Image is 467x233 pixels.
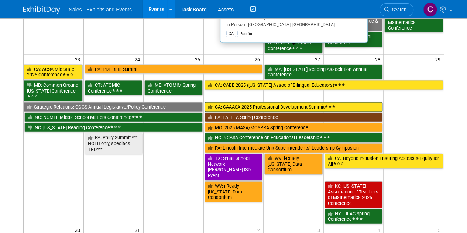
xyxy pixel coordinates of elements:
a: MO: 2025 MASA/MOSPRA Spring Conference [205,123,383,133]
a: CA: ACSA Mid State 2025 Conference [24,65,83,80]
a: NY: [PERSON_NAME]-Mohawk Valley Area Mathematics Conference [384,6,443,33]
span: 28 [374,55,383,64]
span: In-Person [226,22,245,27]
a: NY: LILAC Spring Conference [325,209,383,224]
span: [GEOGRAPHIC_DATA], [GEOGRAPHIC_DATA] [245,22,335,27]
a: CA: CAAASA 2025 Professional Development Summit [205,102,383,112]
a: CA: Beyond Inclusion Ensuring Access & Equity for All [325,154,443,169]
a: LA: LAFEPA Spring Conference [205,113,383,122]
span: 29 [435,55,444,64]
a: KS: [US_STATE] Association of Teachers of Mathematics 2025 Conference [325,181,383,208]
span: 23 [74,55,83,64]
a: PA: Lincoln Intermediate Unit Superintendents’ Leadership Symposium [205,143,383,153]
div: CA [226,31,236,37]
span: 26 [254,55,263,64]
a: Strategic Relations: CGCS Annual Legislative/Policy Conference [24,102,203,112]
a: CT: ATOMIC Conference [85,80,143,96]
a: NC: [US_STATE] Reading Conference [24,123,203,133]
span: (Committed) [261,14,289,20]
div: Pacific [237,31,254,37]
span: 27 [314,55,323,64]
a: PA: PDE Data Summit [85,65,263,74]
a: MA: [US_STATE] Reading Association Annual Conference [264,65,382,80]
img: Christine Lurz [423,3,437,17]
span: 24 [134,55,143,64]
span: Search [389,7,406,13]
a: NC: NCMLE Middle School Matters Conference [24,113,203,122]
a: TX: Small School Network [PERSON_NAME] ISD Event [205,154,263,181]
span: 25 [194,55,203,64]
a: ME: ATOMIM Spring Conference [144,80,203,96]
img: ExhibitDay [23,6,60,14]
a: CA: CABE 2025 ([US_STATE] Assoc of Bilingual Educators) [205,80,443,90]
span: Sales - Exhibits and Events [69,7,132,13]
a: WV: i-Ready [US_STATE] Data Consortium [264,154,323,175]
a: MD: Common Ground [US_STATE] Conference [24,80,83,102]
a: NC: NCASA Conference on Educational Leadership [205,133,383,143]
a: PA: Philly Summit *** HOLD only, specifics TBD*** [85,133,143,154]
a: Search [380,3,413,16]
a: WV: i-Ready [US_STATE] Data Consortium [205,181,263,202]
